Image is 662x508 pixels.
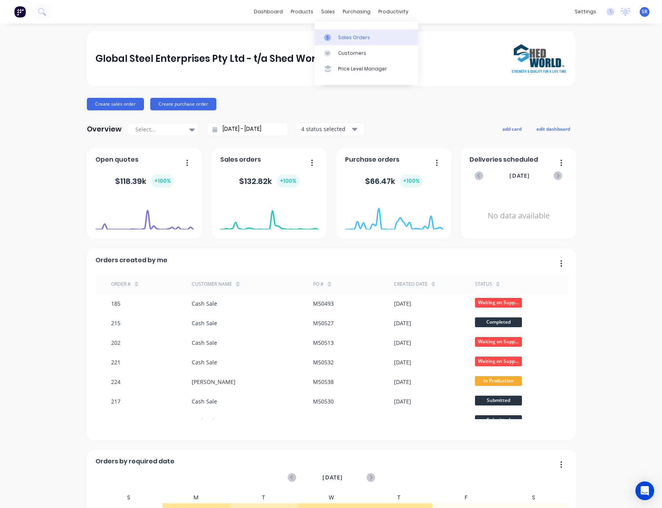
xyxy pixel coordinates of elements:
[192,339,217,347] div: Cash Sale
[87,98,144,110] button: Create sales order
[475,376,522,386] span: In Production
[394,339,411,347] div: [DATE]
[571,6,600,18] div: settings
[338,34,370,41] div: Sales Orders
[317,6,339,18] div: sales
[150,98,216,110] button: Create purchase order
[297,123,363,135] button: 4 status selected
[301,125,351,133] div: 4 status selected
[315,29,418,45] a: Sales Orders
[497,124,527,134] button: add card
[115,175,174,187] div: $ 118.39k
[339,6,374,18] div: purchasing
[470,155,538,164] span: Deliveries scheduled
[95,155,139,164] span: Open quotes
[365,492,433,503] div: T
[345,155,399,164] span: Purchase orders
[475,281,492,288] div: status
[111,397,121,405] div: 217
[192,319,217,327] div: Cash Sale
[475,396,522,405] span: Submitted
[220,155,261,164] span: Sales orders
[313,281,324,288] div: PO #
[475,357,522,366] span: Waiting on Supp...
[297,492,365,503] div: W
[313,378,334,386] div: M50538
[250,6,287,18] a: dashboard
[111,319,121,327] div: 215
[111,299,121,308] div: 185
[111,339,121,347] div: 202
[400,175,423,187] div: + 100 %
[475,337,522,347] span: Waiting on Supp...
[313,417,334,425] div: M50505
[313,397,334,405] div: M50530
[239,175,300,187] div: $ 132.82k
[374,6,412,18] div: productivity
[509,171,530,180] span: [DATE]
[111,417,121,425] div: 196
[95,457,174,466] span: Orders by required date
[192,299,217,308] div: Cash Sale
[87,121,122,137] div: Overview
[500,492,568,503] div: S
[313,339,334,347] div: M50513
[635,481,654,500] div: Open Intercom Messenger
[512,44,567,73] img: Global Steel Enterprises Pty Ltd - t/a Shed World
[95,492,163,503] div: S
[475,298,522,308] span: Waiting on Supp...
[192,417,217,425] div: Cash Sale
[192,358,217,366] div: Cash Sale
[470,190,568,241] div: No data available
[394,417,411,425] div: [DATE]
[313,299,334,308] div: M50493
[95,51,325,67] div: Global Steel Enterprises Pty Ltd - t/a Shed World
[230,492,298,503] div: T
[192,397,217,405] div: Cash Sale
[111,281,131,288] div: Order #
[192,281,232,288] div: Customer Name
[432,492,500,503] div: F
[531,124,575,134] button: edit dashboard
[394,319,411,327] div: [DATE]
[394,281,428,288] div: Created date
[365,175,423,187] div: $ 66.47k
[338,65,387,72] div: Price Level Manager
[394,397,411,405] div: [DATE]
[14,6,26,18] img: Factory
[394,358,411,366] div: [DATE]
[287,6,317,18] div: products
[322,473,343,482] span: [DATE]
[475,317,522,327] span: Completed
[192,378,236,386] div: [PERSON_NAME]
[95,256,167,265] span: Orders created by me
[338,50,366,57] div: Customers
[277,175,300,187] div: + 100 %
[162,492,230,503] div: M
[111,358,121,366] div: 221
[394,299,411,308] div: [DATE]
[394,378,411,386] div: [DATE]
[642,8,648,15] span: SR
[313,358,334,366] div: M50532
[111,378,121,386] div: 224
[475,415,522,425] span: Submitted
[315,45,418,61] a: Customers
[313,319,334,327] div: M50527
[151,175,174,187] div: + 100 %
[315,61,418,77] a: Price Level Manager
